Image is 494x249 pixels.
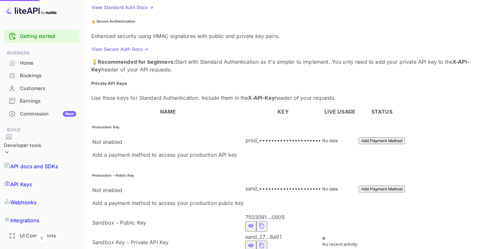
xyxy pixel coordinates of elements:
a: Customers [4,82,79,94]
div: Developer tools [4,134,41,158]
a: Home [4,57,79,69]
button: Collapse navigation [36,232,48,244]
span: Business [4,50,79,57]
div: New [63,111,76,117]
th: NAME [92,107,244,116]
div: UI Components [20,232,76,240]
a: CommissionNew [4,108,79,120]
a: Earnings [4,95,79,107]
div: Developer tools [4,142,41,149]
a: API docs and SDKs [4,157,79,175]
div: Not enabled [92,138,244,146]
strong: Recommended for beginners: [98,59,175,65]
span: No data [322,186,338,191]
div: Home [20,60,76,67]
strong: X-API-Key [248,95,275,101]
th: LIVE USAGE [322,107,358,116]
button: Add Payment Method [359,137,405,144]
p: 💡 Start with Standard Authentication as it's simpler to implement. You only need to add your priv... [91,58,486,73]
span: No data [322,138,338,143]
p: Webhooks [10,198,36,206]
h5: Private API Keys [91,80,486,87]
p: sand_••••••••••••••••••••• [245,185,321,192]
p: Enhanced security using HMAC signatures with public and private key pairs. [91,32,486,40]
p: Add a payment method to access your production public key [92,199,244,207]
a: Webhooks [4,193,79,211]
p: Integrations [10,217,39,224]
a: Getting started [20,33,76,40]
span: sand_27...8a91 [245,234,282,240]
div: Bookings [20,72,76,79]
div: Not enabled [92,186,244,194]
a: View Standard Auth Docs → [91,5,153,10]
p: Add a payment method to access your production API key [92,151,244,159]
a: API Keys [4,175,79,193]
div: Bookings [4,69,79,82]
h6: Production – Public Key [92,173,244,178]
th: KEY [245,107,322,116]
div: Commission [20,110,76,118]
a: View Secure Auth Docs → [91,46,148,52]
span: No recent activity [322,242,357,247]
div: Customers [20,85,76,92]
div: Getting started [4,30,79,43]
h6: Production Key [92,125,244,130]
span: 7503091...0905 [245,214,285,220]
a: Add Payment Method [359,185,405,192]
div: Home [4,57,79,69]
div: Earnings [20,97,76,105]
span: Sandbox Key – Private API Key [92,239,169,245]
h6: 🔒 Secure Authentication [91,19,486,24]
th: STATUS [358,107,405,116]
span: Build [4,126,79,134]
a: Integrations [4,211,79,229]
p: Use these keys for Standard Authentication. Include them in the header of your requests. [91,94,486,102]
button: Add Payment Method [359,186,405,192]
a: UI Components [4,230,79,242]
p: prod_••••••••••••••••••••• [245,136,321,144]
p: API docs and SDKs [10,162,58,170]
span: Sandbox – Public Key [92,219,146,226]
div: Customers [4,82,79,95]
a: Bookings [4,69,79,81]
img: LiteAPI logo [5,5,57,15]
p: API Keys [10,180,32,188]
